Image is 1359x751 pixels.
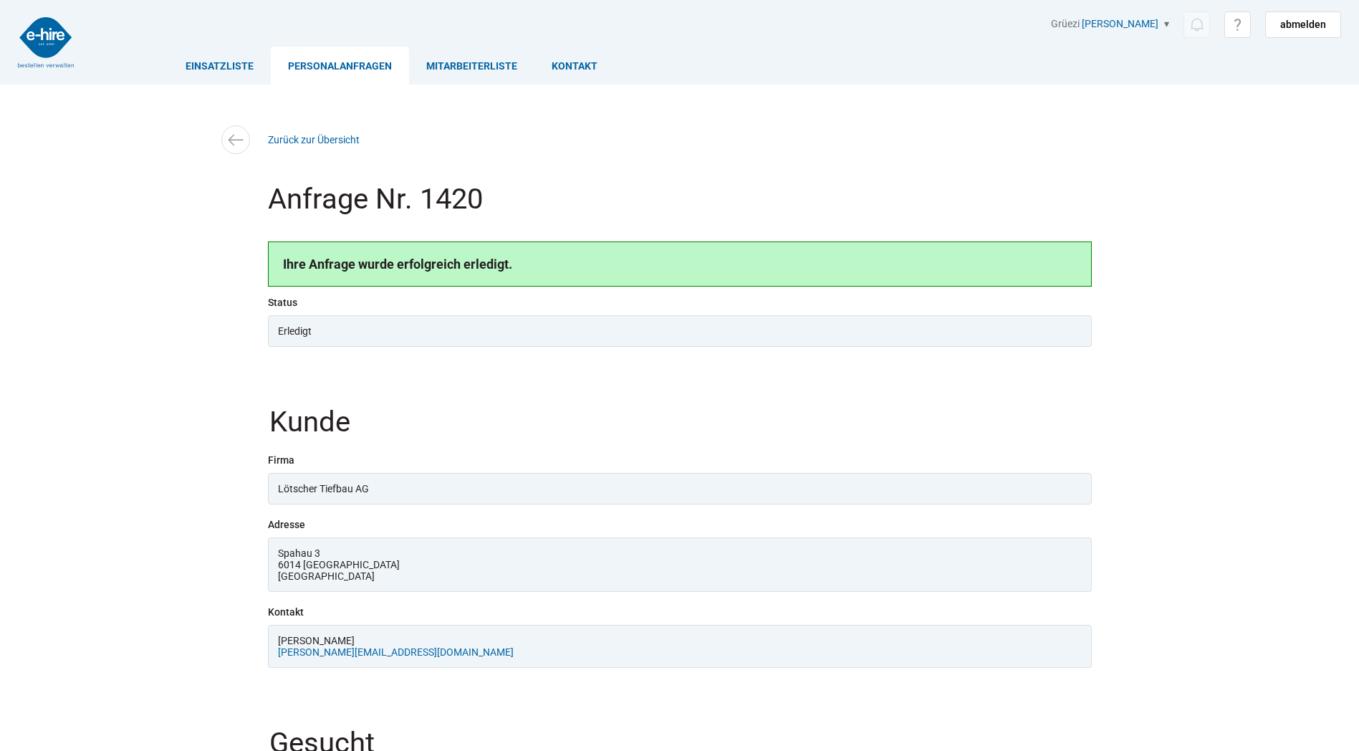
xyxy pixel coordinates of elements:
legend: Kunde [268,408,1095,454]
div: Adresse [268,519,1092,530]
div: Firma [268,454,1092,466]
div: Spahau 3 6014 [GEOGRAPHIC_DATA] [GEOGRAPHIC_DATA] [268,537,1092,592]
a: Personalanfragen [271,47,409,85]
div: Status [268,297,1092,308]
div: Grüezi [1051,18,1341,38]
a: [PERSON_NAME][EMAIL_ADDRESS][DOMAIN_NAME] [278,646,514,658]
a: Kontakt [534,47,615,85]
h3: Anfrage Nr. 1420 [268,185,1092,231]
div: Lötscher Tiefbau AG [268,473,1092,504]
img: icon-arrow-left.svg [225,130,246,150]
a: abmelden [1265,11,1341,38]
img: icon-help.svg [1229,16,1247,34]
a: [PERSON_NAME] [1082,18,1158,29]
div: [PERSON_NAME] [278,635,1082,646]
div: Erledigt [268,315,1092,347]
img: logo2.png [18,17,74,67]
a: Zurück zur Übersicht [268,134,360,145]
span: Ihre Anfrage wurde erfolgreich erledigt. [283,257,512,272]
a: Einsatzliste [168,47,271,85]
div: Kontakt [268,606,1092,618]
img: icon-notification.svg [1188,16,1206,34]
a: Mitarbeiterliste [409,47,534,85]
